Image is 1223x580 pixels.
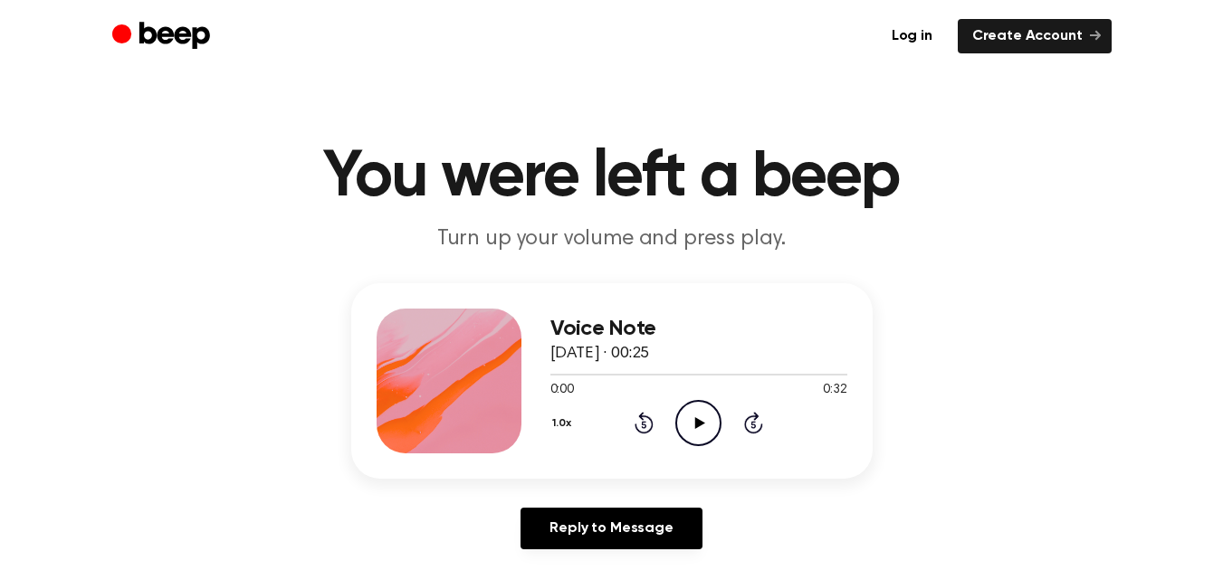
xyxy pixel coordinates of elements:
span: 0:32 [823,381,846,400]
p: Turn up your volume and press play. [264,224,960,254]
a: Reply to Message [521,508,702,549]
h1: You were left a beep [148,145,1075,210]
span: [DATE] · 00:25 [550,346,650,362]
a: Create Account [958,19,1112,53]
span: 0:00 [550,381,574,400]
h3: Voice Note [550,317,847,341]
a: Log in [877,19,947,53]
a: Beep [112,19,215,54]
button: 1.0x [550,408,578,439]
